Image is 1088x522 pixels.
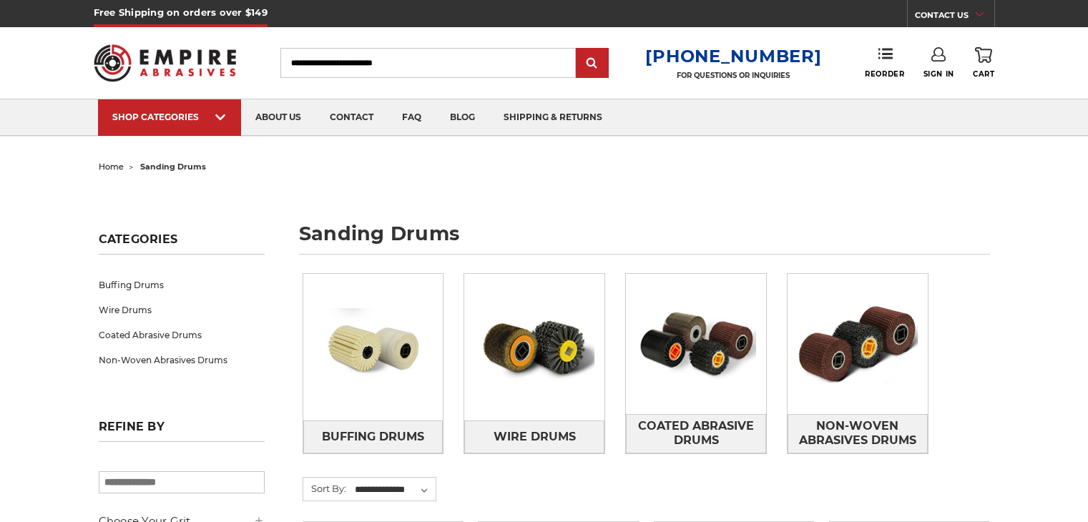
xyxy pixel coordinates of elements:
span: Coated Abrasive Drums [627,414,765,453]
span: Sign In [923,69,954,79]
h5: Refine by [99,420,265,442]
img: Buffing Drums [303,298,443,397]
h1: sanding drums [299,224,990,255]
span: sanding drums [140,162,206,172]
a: Wire Drums [99,297,265,322]
a: faq [388,99,436,136]
span: Reorder [865,69,904,79]
a: about us [241,99,315,136]
a: Reorder [865,47,904,78]
img: Wire Drums [464,277,604,418]
a: CONTACT US [915,7,994,27]
a: Buffing Drums [99,272,265,297]
label: Sort By: [303,478,346,499]
span: Non-Woven Abrasives Drums [788,414,927,453]
p: FOR QUESTIONS OR INQUIRIES [645,71,821,80]
a: Non-Woven Abrasives Drums [788,414,928,453]
span: Buffing Drums [322,425,424,449]
a: Coated Abrasive Drums [99,322,265,348]
a: [PHONE_NUMBER] [645,46,821,67]
a: Cart [973,47,994,79]
img: Coated Abrasive Drums [626,295,766,393]
a: Coated Abrasive Drums [626,414,766,453]
a: blog [436,99,489,136]
img: Non-Woven Abrasives Drums [788,295,928,393]
input: Submit [578,49,607,78]
a: Buffing Drums [303,420,443,453]
a: Non-Woven Abrasives Drums [99,348,265,373]
a: shipping & returns [489,99,617,136]
select: Sort By: [353,479,436,501]
span: Wire Drums [494,425,576,449]
a: contact [315,99,388,136]
a: Wire Drums [464,420,604,453]
h5: Categories [99,232,265,255]
div: SHOP CATEGORIES [112,112,227,122]
span: Cart [973,69,994,79]
a: home [99,162,124,172]
img: Empire Abrasives [94,35,237,91]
